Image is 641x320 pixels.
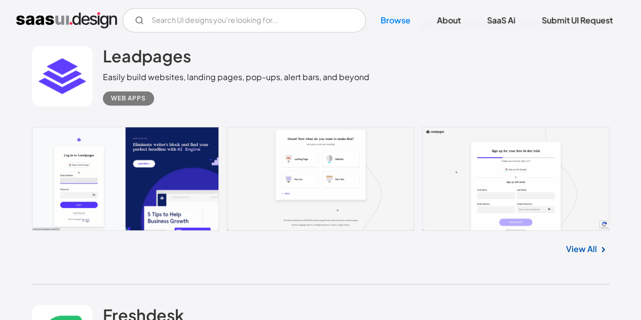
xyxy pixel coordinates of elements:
a: Browse [368,9,423,31]
a: Leadpages [103,46,191,71]
a: home [16,12,117,28]
h2: Leadpages [103,46,191,66]
div: Easily build websites, landing pages, pop-ups, alert bars, and beyond [103,71,369,83]
div: Web Apps [111,92,146,104]
a: Submit UI Request [530,9,625,31]
a: View All [566,243,597,255]
a: About [425,9,473,31]
a: SaaS Ai [475,9,527,31]
form: Email Form [123,8,366,32]
input: Search UI designs you're looking for... [123,8,366,32]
